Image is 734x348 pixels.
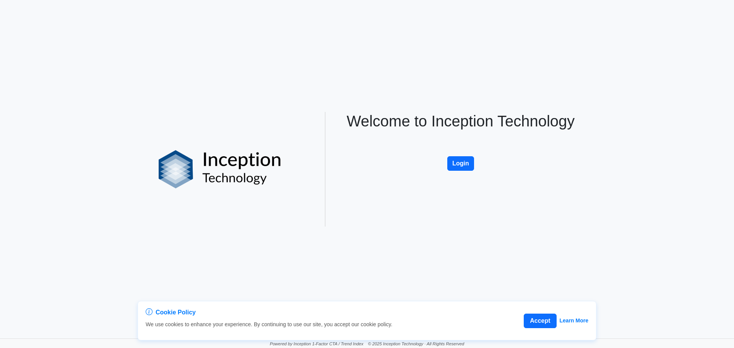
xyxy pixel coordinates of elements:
[339,112,582,130] h1: Welcome to Inception Technology
[159,150,281,188] img: logo%20black.png
[560,317,588,325] a: Learn More
[447,148,474,155] a: Login
[156,308,196,317] span: Cookie Policy
[447,156,474,171] button: Login
[524,314,556,328] button: Accept
[146,320,392,329] p: We use cookies to enhance your experience. By continuing to use our site, you accept our cookie p...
